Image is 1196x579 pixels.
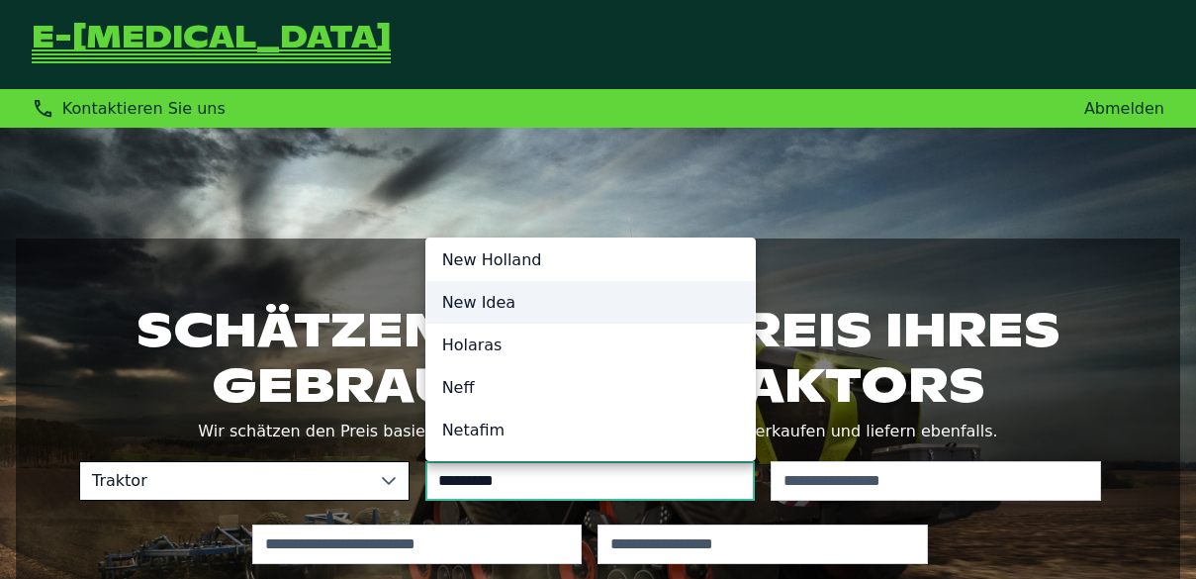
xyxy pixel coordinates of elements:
a: Abmelden [1084,99,1164,118]
a: Zurück zur Startseite [32,24,391,65]
div: Kontaktieren Sie uns [32,97,226,120]
p: Wir schätzen den Preis basierend auf umfangreichen Preisdaten. Wir verkaufen und liefern ebenfalls. [79,418,1117,445]
li: New Holland [426,239,755,281]
li: Netafim [426,409,755,451]
span: Traktor [80,462,369,500]
li: Holaras [426,324,755,366]
li: Netagco [426,451,755,494]
span: Kontaktieren Sie uns [62,99,226,118]
li: New Idea [426,281,755,324]
h1: Schätzen Sie den Preis Ihres gebrauchten Traktors [79,302,1117,413]
li: Neff [426,366,755,409]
